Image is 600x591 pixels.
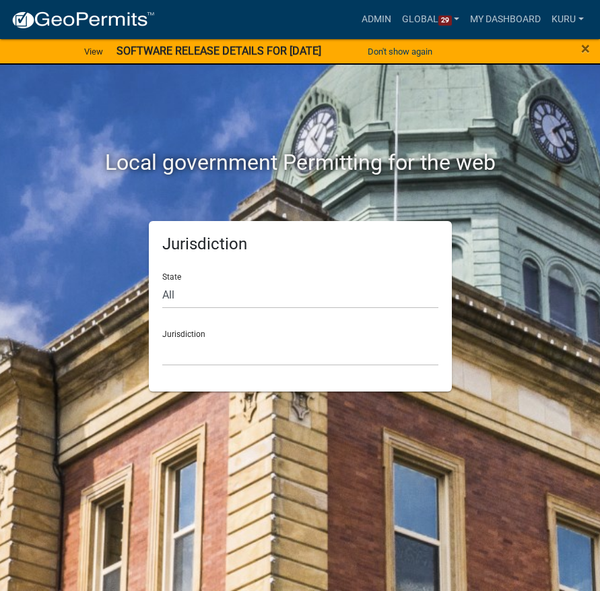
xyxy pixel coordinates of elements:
h2: Local government Permitting for the web [68,150,533,175]
a: My Dashboard [465,7,546,32]
a: View [79,40,108,63]
h5: Jurisdiction [162,235,438,254]
a: Global29 [397,7,465,32]
span: × [581,39,590,58]
span: 29 [438,15,452,26]
button: Don't show again [362,40,438,63]
strong: SOFTWARE RELEASE DETAILS FOR [DATE] [116,44,321,57]
a: Kuru [546,7,589,32]
button: Close [581,40,590,57]
a: Admin [356,7,397,32]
